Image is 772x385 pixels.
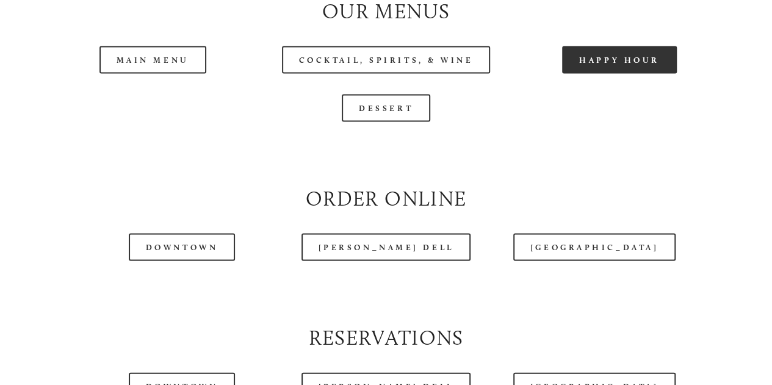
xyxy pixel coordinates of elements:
h2: Reservations [46,323,726,352]
a: [GEOGRAPHIC_DATA] [513,234,676,261]
a: Downtown [129,234,235,261]
a: Dessert [342,95,430,122]
h2: Order Online [46,184,726,213]
a: [PERSON_NAME] Dell [301,234,471,261]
